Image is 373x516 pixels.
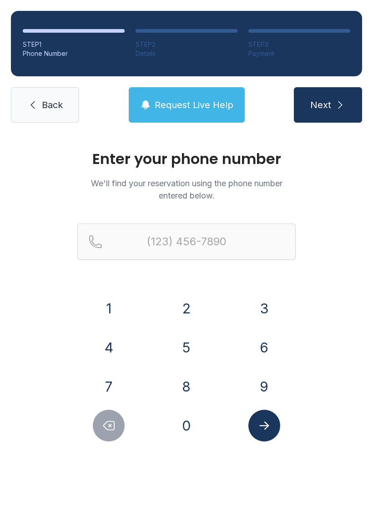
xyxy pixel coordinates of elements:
[248,332,280,363] button: 6
[171,332,202,363] button: 5
[23,40,125,49] div: STEP 1
[171,293,202,324] button: 2
[171,371,202,402] button: 8
[93,371,125,402] button: 7
[248,410,280,442] button: Submit lookup form
[248,371,280,402] button: 9
[310,99,331,111] span: Next
[93,332,125,363] button: 4
[248,40,350,49] div: STEP 3
[23,49,125,58] div: Phone Number
[136,49,237,58] div: Details
[171,410,202,442] button: 0
[248,49,350,58] div: Payment
[136,40,237,49] div: STEP 2
[77,177,296,202] p: We'll find your reservation using the phone number entered below.
[93,410,125,442] button: Delete number
[77,223,296,260] input: Reservation phone number
[42,99,63,111] span: Back
[155,99,233,111] span: Request Live Help
[248,293,280,324] button: 3
[77,152,296,166] h1: Enter your phone number
[93,293,125,324] button: 1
